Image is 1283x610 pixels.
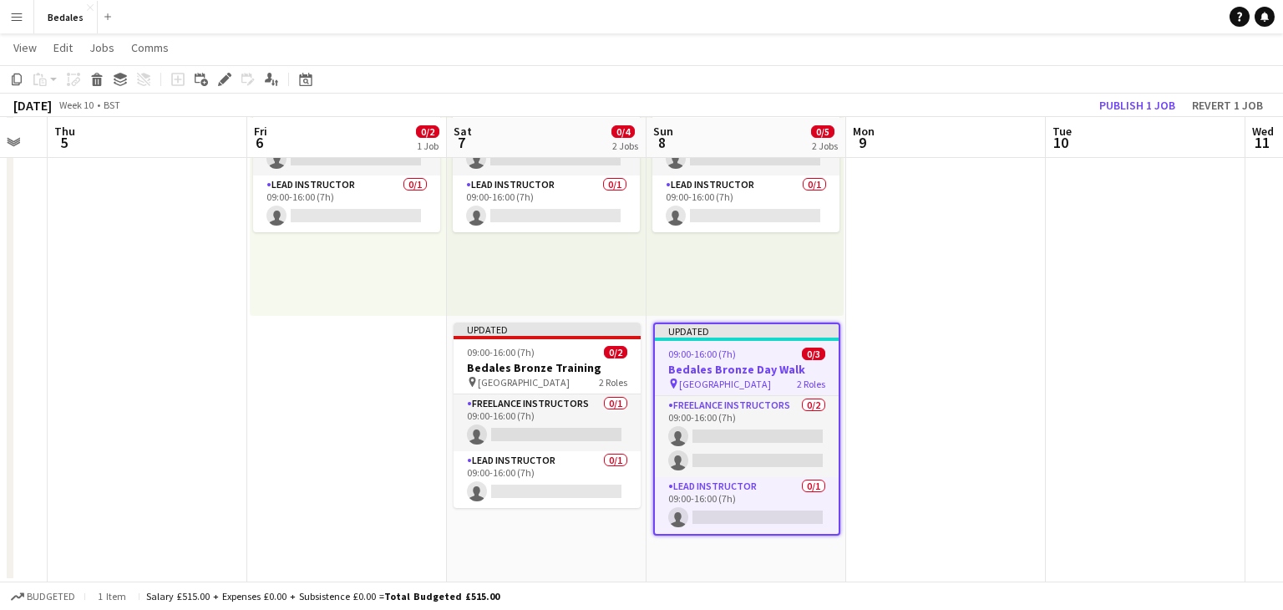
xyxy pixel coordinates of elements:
button: Budgeted [8,587,78,606]
a: Comms [124,37,175,58]
h3: Bedales Bronze Training [454,360,641,375]
div: 1 Job [417,140,439,152]
span: 6 [251,133,267,152]
div: Salary £515.00 + Expenses £0.00 + Subsistence £0.00 = [146,590,500,602]
span: Tue [1052,124,1072,139]
span: Thu [54,124,75,139]
span: Sat [454,124,472,139]
button: Bedales [34,1,98,33]
a: Jobs [83,37,121,58]
span: 09:00-16:00 (7h) [668,348,736,360]
span: 11 [1250,133,1274,152]
span: 5 [52,133,75,152]
span: 2 Roles [599,376,627,389]
span: 0/2 [604,346,627,358]
span: Comms [131,40,169,55]
span: Edit [53,40,73,55]
span: 0/2 [416,125,439,138]
span: View [13,40,37,55]
span: 8 [651,133,673,152]
span: [GEOGRAPHIC_DATA] [478,376,570,389]
div: Updated [655,324,839,338]
span: 2 Roles [797,378,825,390]
button: Publish 1 job [1093,94,1182,116]
h3: Bedales Bronze Day Walk [655,362,839,377]
span: Wed [1252,124,1274,139]
span: 9 [850,133,875,152]
span: 0/4 [611,125,635,138]
app-card-role: Lead Instructor0/109:00-16:00 (7h) [652,175,839,232]
span: Sun [653,124,673,139]
a: View [7,37,43,58]
span: [GEOGRAPHIC_DATA] [679,378,771,390]
span: 0/5 [811,125,834,138]
app-job-card: Updated09:00-16:00 (7h)0/2Bedales Bronze Training [GEOGRAPHIC_DATA]2 RolesFreelance Instructors0/... [454,323,641,508]
app-job-card: Updated09:00-16:00 (7h)0/3Bedales Bronze Day Walk [GEOGRAPHIC_DATA]2 RolesFreelance Instructors0/... [653,323,840,536]
app-card-role: Lead Instructor0/109:00-16:00 (7h) [655,477,839,534]
div: 2 Jobs [812,140,838,152]
span: Fri [254,124,267,139]
span: 10 [1050,133,1072,152]
span: Jobs [89,40,114,55]
span: Total Budgeted £515.00 [384,590,500,602]
span: Mon [853,124,875,139]
app-card-role: Freelance Instructors0/209:00-16:00 (7h) [655,396,839,477]
app-card-role: Lead Instructor0/109:00-16:00 (7h) [453,175,640,232]
div: Updated [454,323,641,336]
div: [DATE] [13,97,52,114]
button: Revert 1 job [1185,94,1270,116]
span: 0/3 [802,348,825,360]
div: BST [104,99,120,111]
span: 1 item [92,590,132,602]
div: 2 Jobs [612,140,638,152]
app-card-role: Lead Instructor0/109:00-16:00 (7h) [253,175,440,232]
span: Budgeted [27,591,75,602]
span: Week 10 [55,99,97,111]
app-card-role: Freelance Instructors0/109:00-16:00 (7h) [454,394,641,451]
span: 7 [451,133,472,152]
a: Edit [47,37,79,58]
app-card-role: Lead Instructor0/109:00-16:00 (7h) [454,451,641,508]
span: 09:00-16:00 (7h) [467,346,535,358]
